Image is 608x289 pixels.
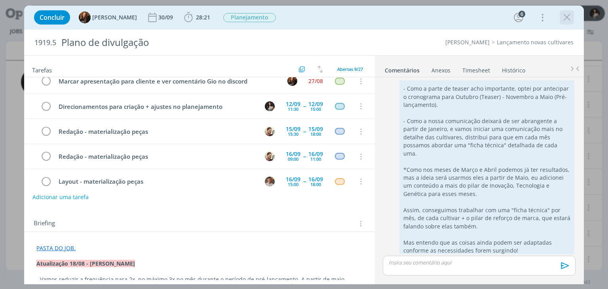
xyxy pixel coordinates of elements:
[223,13,276,22] span: Planejamento
[264,175,276,187] button: T
[308,151,323,157] div: 16/09
[288,107,298,111] div: 11:30
[308,78,323,84] div: 27/08
[287,76,297,86] img: T
[40,14,65,21] span: Concluir
[182,11,212,24] button: 28:21
[308,177,323,182] div: 16/09
[445,38,490,46] a: [PERSON_NAME]
[317,66,323,73] img: arrow-down-up.svg
[502,63,526,74] a: Histórico
[264,125,276,137] button: G
[462,63,490,74] a: Timesheet
[310,157,321,161] div: 11:00
[55,177,257,186] div: Layout - materialização peças
[265,101,275,111] img: C
[286,101,300,107] div: 12/09
[286,126,300,132] div: 15/09
[58,33,346,52] div: Plano de divulgação
[303,103,306,109] span: --
[286,177,300,182] div: 16/09
[403,206,570,230] p: Assim, conseguimos trabalhar com uma "ficha técnica" por mês, de cada cultivar + o pilar de refor...
[265,151,275,161] img: G
[34,10,70,25] button: Concluir
[403,166,570,198] p: *Como nos meses de Março e Abril podemos já ter resultados, mas a ideia será usarmos eles a parti...
[310,132,321,136] div: 18:00
[497,38,574,46] a: Lançamento novas cultivares
[403,239,570,255] p: Mas entendo que as coisas ainda podem ser adaptadas conforme as necessidades forem surgindo!
[24,6,583,284] div: dialog
[384,63,420,74] a: Comentários
[55,127,257,137] div: Redação - materialização peças
[431,67,450,74] div: Anexos
[308,126,323,132] div: 15/09
[303,129,306,134] span: --
[158,15,175,20] div: 30/09
[79,11,91,23] img: T
[308,101,323,107] div: 12/09
[288,182,298,186] div: 15:00
[196,13,210,21] span: 28:21
[79,11,137,23] button: T[PERSON_NAME]
[403,85,570,109] p: - Como a parte de teaser acho importante, optei por antecipar o cronograma para Outubro (Teaser) ...
[55,102,257,112] div: Direcionamentos para criação + ajustes no planejamento
[286,151,300,157] div: 16/09
[403,117,570,158] p: - Como a nossa comunicação deixará de ser abrangente a partir de Janeiro, e vamos iniciar uma com...
[519,11,525,17] div: 6
[303,179,306,184] span: --
[223,13,276,23] button: Planejamento
[92,15,137,20] span: [PERSON_NAME]
[310,182,321,186] div: 18:00
[512,11,525,24] button: 6
[34,219,55,229] span: Briefing
[288,132,298,136] div: 15:30
[36,244,76,252] a: PASTA DO JOB.
[265,177,275,186] img: T
[55,152,257,162] div: Redação - materialização peças
[34,38,56,47] span: 1919.5
[310,107,321,111] div: 15:00
[264,150,276,162] button: G
[32,65,52,74] span: Tarefas
[337,66,363,72] span: Abertas 9/27
[303,154,306,159] span: --
[32,190,89,204] button: Adicionar uma tarefa
[288,157,298,161] div: 09:00
[264,100,276,112] button: C
[55,76,280,86] div: Marcar apresentação para cliente e ver comentário Gio no discord
[287,75,298,87] button: T
[36,260,135,267] strong: Atualização 18/08 - [PERSON_NAME]
[265,126,275,136] img: G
